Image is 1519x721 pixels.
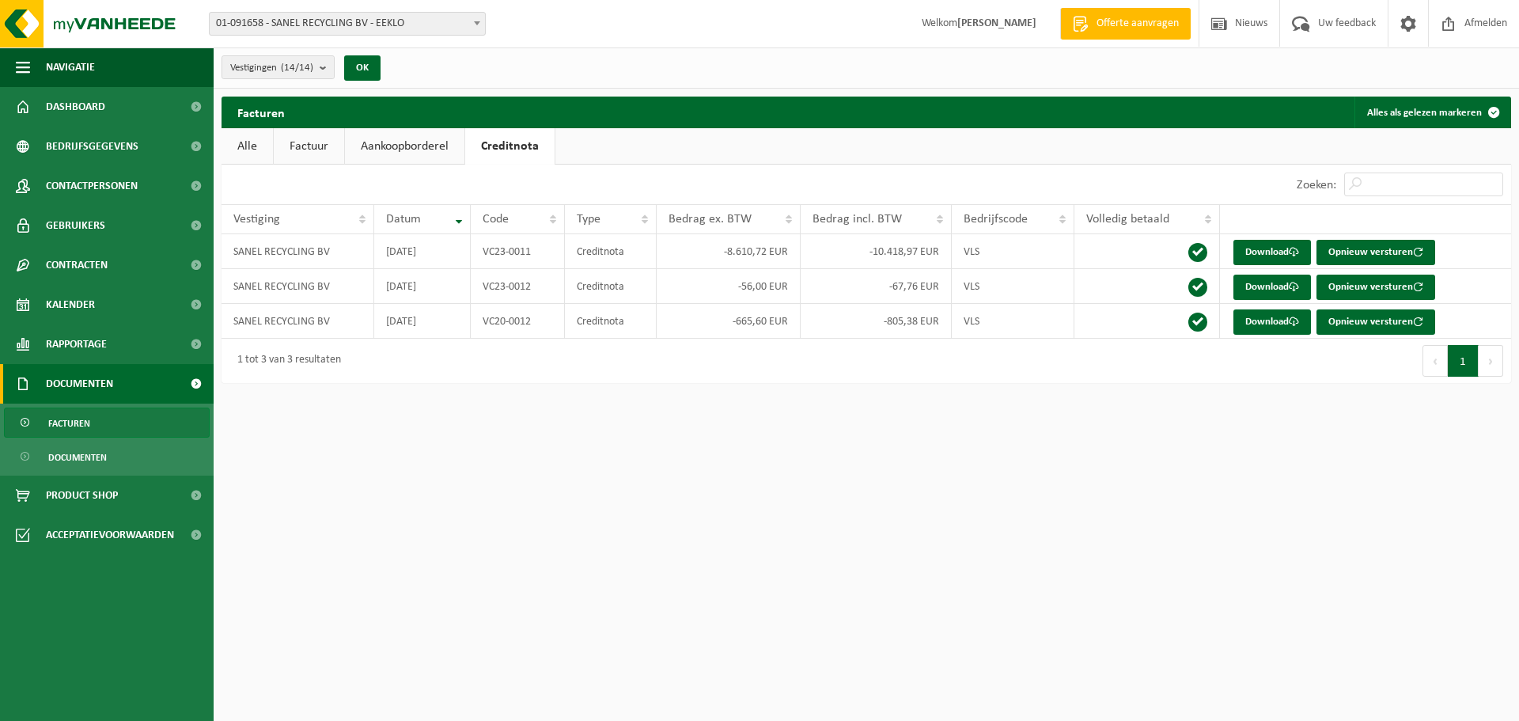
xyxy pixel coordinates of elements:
[952,304,1074,339] td: VLS
[471,234,564,269] td: VC23-0011
[46,515,174,555] span: Acceptatievoorwaarden
[46,245,108,285] span: Contracten
[222,128,273,165] a: Alle
[565,269,657,304] td: Creditnota
[577,213,600,226] span: Type
[1233,275,1311,300] a: Download
[274,128,344,165] a: Factuur
[483,213,509,226] span: Code
[222,304,374,339] td: SANEL RECYCLING BV
[281,63,313,73] count: (14/14)
[1422,345,1448,377] button: Previous
[801,304,953,339] td: -805,38 EUR
[46,127,138,166] span: Bedrijfsgegevens
[46,87,105,127] span: Dashboard
[46,324,107,364] span: Rapportage
[210,13,485,35] span: 01-091658 - SANEL RECYCLING BV - EEKLO
[1060,8,1191,40] a: Offerte aanvragen
[1093,16,1183,32] span: Offerte aanvragen
[657,269,801,304] td: -56,00 EUR
[345,128,464,165] a: Aankoopborderel
[1316,275,1435,300] button: Opnieuw versturen
[964,213,1028,226] span: Bedrijfscode
[209,12,486,36] span: 01-091658 - SANEL RECYCLING BV - EEKLO
[374,304,471,339] td: [DATE]
[657,304,801,339] td: -665,60 EUR
[952,234,1074,269] td: VLS
[46,285,95,324] span: Kalender
[233,213,280,226] span: Vestiging
[565,234,657,269] td: Creditnota
[952,269,1074,304] td: VLS
[374,269,471,304] td: [DATE]
[801,269,953,304] td: -67,76 EUR
[471,269,564,304] td: VC23-0012
[1354,97,1510,128] button: Alles als gelezen markeren
[46,364,113,404] span: Documenten
[1316,240,1435,265] button: Opnieuw versturen
[46,476,118,515] span: Product Shop
[46,47,95,87] span: Navigatie
[1448,345,1479,377] button: 1
[669,213,752,226] span: Bedrag ex. BTW
[46,206,105,245] span: Gebruikers
[4,442,210,472] a: Documenten
[1233,309,1311,335] a: Download
[465,128,555,165] a: Creditnota
[222,97,301,127] h2: Facturen
[1086,213,1169,226] span: Volledig betaald
[386,213,421,226] span: Datum
[48,408,90,438] span: Facturen
[222,234,374,269] td: SANEL RECYCLING BV
[344,55,381,81] button: OK
[957,17,1036,29] strong: [PERSON_NAME]
[374,234,471,269] td: [DATE]
[1316,309,1435,335] button: Opnieuw versturen
[657,234,801,269] td: -8.610,72 EUR
[229,347,341,375] div: 1 tot 3 van 3 resultaten
[46,166,138,206] span: Contactpersonen
[48,442,107,472] span: Documenten
[1297,179,1336,192] label: Zoeken:
[565,304,657,339] td: Creditnota
[230,56,313,80] span: Vestigingen
[1233,240,1311,265] a: Download
[4,408,210,438] a: Facturen
[1479,345,1503,377] button: Next
[222,269,374,304] td: SANEL RECYCLING BV
[471,304,564,339] td: VC20-0012
[801,234,953,269] td: -10.418,97 EUR
[222,55,335,79] button: Vestigingen(14/14)
[813,213,902,226] span: Bedrag incl. BTW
